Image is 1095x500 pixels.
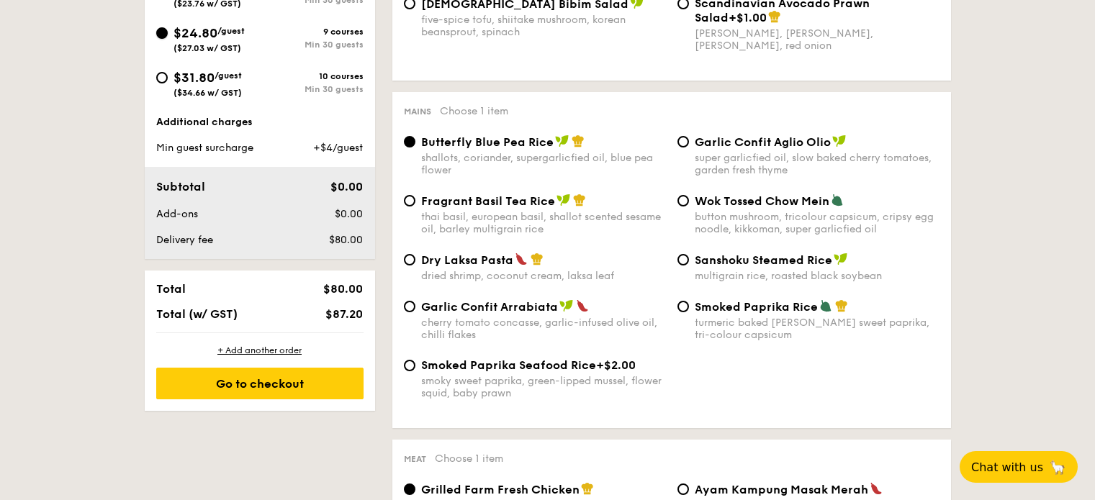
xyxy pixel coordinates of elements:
div: shallots, coriander, supergarlicfied oil, blue pea flower [421,152,666,176]
input: Garlic Confit Aglio Oliosuper garlicfied oil, slow baked cherry tomatoes, garden fresh thyme [677,136,689,147]
img: icon-spicy.37a8142b.svg [870,482,883,495]
div: turmeric baked [PERSON_NAME] sweet paprika, tri-colour capsicum [695,317,939,341]
div: 9 courses [260,27,364,37]
span: $31.80 [174,70,215,86]
span: $80.00 [329,234,363,246]
div: Min 30 guests [260,40,364,50]
span: Choose 1 item [435,453,503,465]
span: Smoked Paprika Seafood Rice [421,358,596,372]
div: smoky sweet paprika, green-lipped mussel, flower squid, baby prawn [421,375,666,399]
div: Min 30 guests [260,84,364,94]
span: $80.00 [323,282,363,296]
span: ($34.66 w/ GST) [174,88,242,98]
div: + Add another order [156,345,364,356]
input: Garlic Confit Arrabiatacherry tomato concasse, garlic-infused olive oil, chilli flakes [404,301,415,312]
span: Smoked Paprika Rice [695,300,818,314]
div: multigrain rice, roasted black soybean [695,270,939,282]
span: Meat [404,454,426,464]
img: icon-spicy.37a8142b.svg [576,299,589,312]
span: Garlic Confit Arrabiata [421,300,558,314]
div: Additional charges [156,115,364,129]
span: Mains [404,106,431,117]
span: $0.00 [335,208,363,220]
img: icon-chef-hat.a58ddaea.svg [581,482,594,495]
span: Garlic Confit Aglio Olio [695,135,831,149]
div: 10 courses [260,71,364,81]
img: icon-vegetarian.fe4039eb.svg [831,194,844,206]
img: icon-spicy.37a8142b.svg [515,253,528,265]
div: dried shrimp, coconut cream, laksa leaf [421,270,666,282]
img: icon-vegan.f8ff3823.svg [556,194,571,206]
span: Butterfly Blue Pea Rice [421,135,554,149]
div: cherry tomato concasse, garlic-infused olive oil, chilli flakes [421,317,666,341]
span: Sanshoku Steamed Rice [695,253,832,267]
input: Butterfly Blue Pea Riceshallots, coriander, supergarlicfied oil, blue pea flower [404,136,415,147]
img: icon-chef-hat.a58ddaea.svg [531,253,544,265]
img: icon-vegan.f8ff3823.svg [559,299,574,312]
input: $31.80/guest($34.66 w/ GST)10 coursesMin 30 guests [156,72,168,83]
span: /guest [217,26,245,36]
img: icon-chef-hat.a58ddaea.svg [835,299,848,312]
span: +$1.00 [729,11,767,24]
img: icon-vegan.f8ff3823.svg [555,135,569,147]
span: Grilled Farm Fresh Chicken [421,483,580,496]
input: Sanshoku Steamed Ricemultigrain rice, roasted black soybean [677,254,689,265]
img: icon-vegan.f8ff3823.svg [834,253,848,265]
input: Dry Laksa Pastadried shrimp, coconut cream, laksa leaf [404,254,415,265]
span: $24.80 [174,25,217,41]
img: icon-chef-hat.a58ddaea.svg [573,194,586,206]
span: Delivery fee [156,234,213,246]
div: super garlicfied oil, slow baked cherry tomatoes, garden fresh thyme [695,152,939,176]
span: Wok Tossed Chow Mein [695,194,829,208]
button: Chat with us🦙 [960,451,1078,483]
span: Total [156,282,186,296]
input: Smoked Paprika Riceturmeric baked [PERSON_NAME] sweet paprika, tri-colour capsicum [677,301,689,312]
span: Choose 1 item [440,105,508,117]
span: Dry Laksa Pasta [421,253,513,267]
img: icon-chef-hat.a58ddaea.svg [572,135,585,147]
span: Ayam Kampung Masak Merah [695,483,868,496]
input: $24.80/guest($27.03 w/ GST)9 coursesMin 30 guests [156,27,168,39]
span: Chat with us [971,460,1043,474]
span: Min guest surcharge [156,142,253,154]
div: [PERSON_NAME], [PERSON_NAME], [PERSON_NAME], red onion [695,27,939,52]
div: five-spice tofu, shiitake mushroom, korean beansprout, spinach [421,14,666,38]
div: button mushroom, tricolour capsicum, cripsy egg noodle, kikkoman, super garlicfied oil [695,211,939,235]
span: /guest [215,71,242,81]
span: $87.20 [325,307,363,321]
input: Smoked Paprika Seafood Rice+$2.00smoky sweet paprika, green-lipped mussel, flower squid, baby prawn [404,360,415,371]
span: Subtotal [156,180,205,194]
input: Grilled Farm Fresh ChickenIndian inspired cajun chicken thigh, charred broccoli, slow baked cherr... [404,483,415,495]
span: $0.00 [330,180,363,194]
span: ($27.03 w/ GST) [174,43,241,53]
span: +$4/guest [313,142,363,154]
img: icon-chef-hat.a58ddaea.svg [768,10,781,23]
div: thai basil, european basil, shallot scented sesame oil, barley multigrain rice [421,211,666,235]
input: Fragrant Basil Tea Ricethai basil, european basil, shallot scented sesame oil, barley multigrain ... [404,195,415,206]
img: icon-vegan.f8ff3823.svg [832,135,847,147]
span: 🦙 [1049,459,1066,476]
input: Wok Tossed Chow Meinbutton mushroom, tricolour capsicum, cripsy egg noodle, kikkoman, super garli... [677,195,689,206]
div: Go to checkout [156,368,364,399]
span: +$2.00 [596,358,636,372]
span: Add-ons [156,208,198,220]
img: icon-vegetarian.fe4039eb.svg [819,299,832,312]
span: Total (w/ GST) [156,307,238,321]
input: Ayam Kampung Masak Merah24 hour marinated boneless chicken, lemongrass and lime leaf scented samb... [677,483,689,495]
span: Fragrant Basil Tea Rice [421,194,555,208]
